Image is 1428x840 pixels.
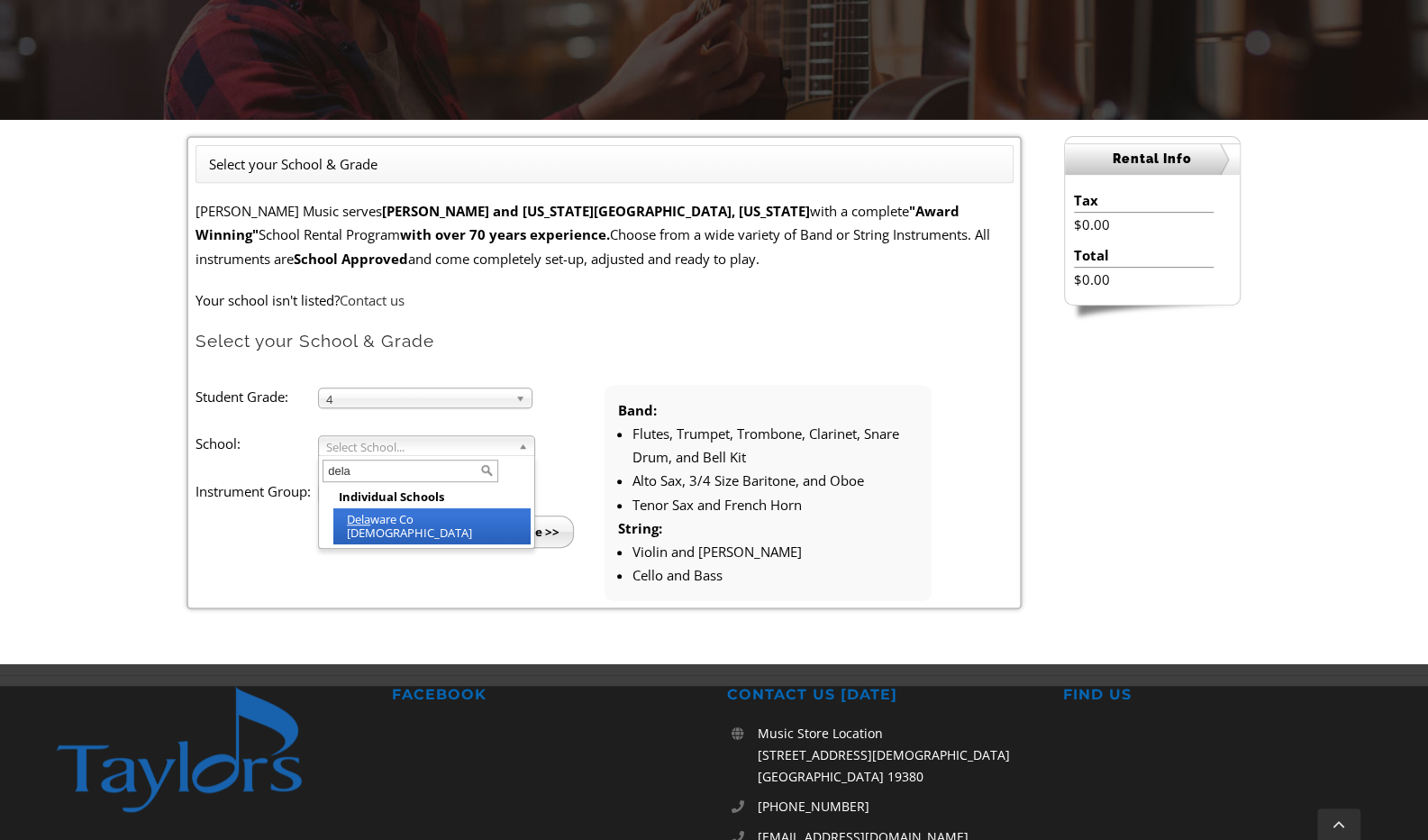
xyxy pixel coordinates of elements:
[632,540,918,563] li: Violin and [PERSON_NAME]
[1063,686,1372,705] h2: FIND US
[758,796,1037,817] a: [PHONE_NUMBER]
[196,479,318,503] label: Instrument Group:
[1074,188,1214,213] li: Tax
[632,469,918,492] li: Alto Sax, 3/4 Size Baritone, and Oboe
[1064,306,1241,322] img: sidebar-footer.png
[1074,268,1214,291] li: $0.00
[196,199,1014,270] p: [PERSON_NAME] Music serves with a complete School Rental Program Choose from a wide variety of Ba...
[758,723,1037,787] p: Music Store Location [STREET_ADDRESS][DEMOGRAPHIC_DATA] [GEOGRAPHIC_DATA] 19380
[1074,243,1214,268] li: Total
[340,291,405,309] a: Contact us
[632,493,918,516] li: Tenor Sax and French Horn
[618,519,662,537] strong: String:
[209,152,377,176] li: Select your School & Grade
[196,288,1014,312] p: Your school isn't listed?
[333,486,531,508] li: Individual Schools
[1074,213,1214,236] li: $0.00
[326,436,511,458] span: Select School...
[294,250,408,268] strong: School Approved
[632,422,918,470] li: Flutes, Trumpet, Trombone, Clarinet, Snare Drum, and Bell Kit
[196,432,318,455] label: School:
[56,686,340,814] img: footer-logo
[196,330,1014,352] h2: Select your School & Grade
[392,686,701,705] h2: FACEBOOK
[326,388,508,410] span: 4
[347,511,370,527] em: Dela
[400,225,610,243] strong: with over 70 years experience.
[196,385,318,408] label: Student Grade:
[1065,143,1240,175] h2: Rental Info
[382,202,810,220] strong: [PERSON_NAME] and [US_STATE][GEOGRAPHIC_DATA], [US_STATE]
[727,686,1036,705] h2: CONTACT US [DATE]
[632,563,918,587] li: Cello and Bass
[618,401,657,419] strong: Band:
[333,508,531,544] li: ware Co [DEMOGRAPHIC_DATA]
